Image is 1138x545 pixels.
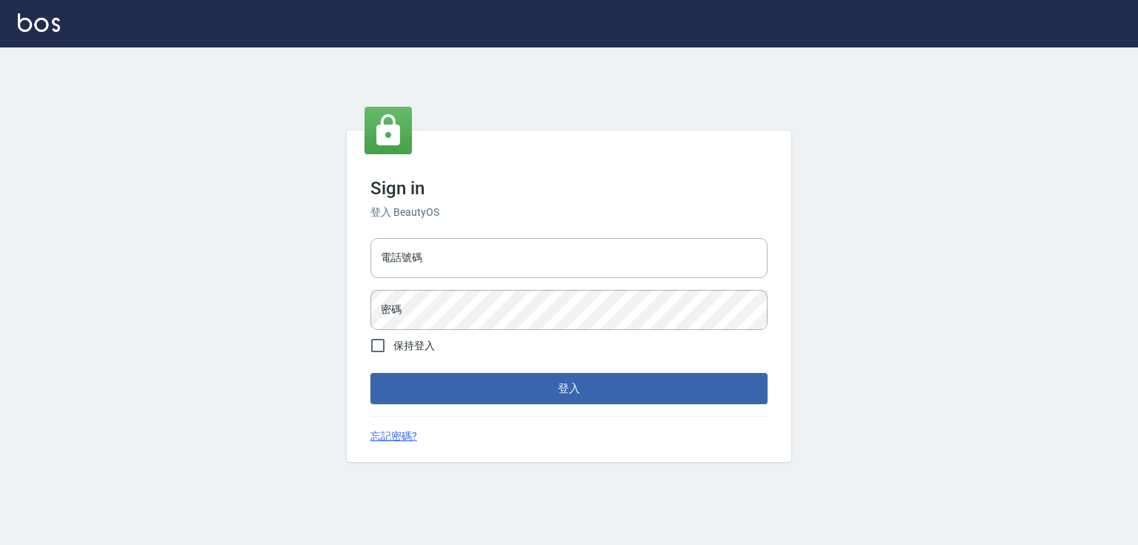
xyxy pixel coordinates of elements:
img: Logo [18,13,60,32]
span: 保持登入 [393,338,435,354]
button: 登入 [370,373,768,404]
h6: 登入 BeautyOS [370,205,768,220]
h3: Sign in [370,178,768,199]
a: 忘記密碼? [370,429,417,444]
